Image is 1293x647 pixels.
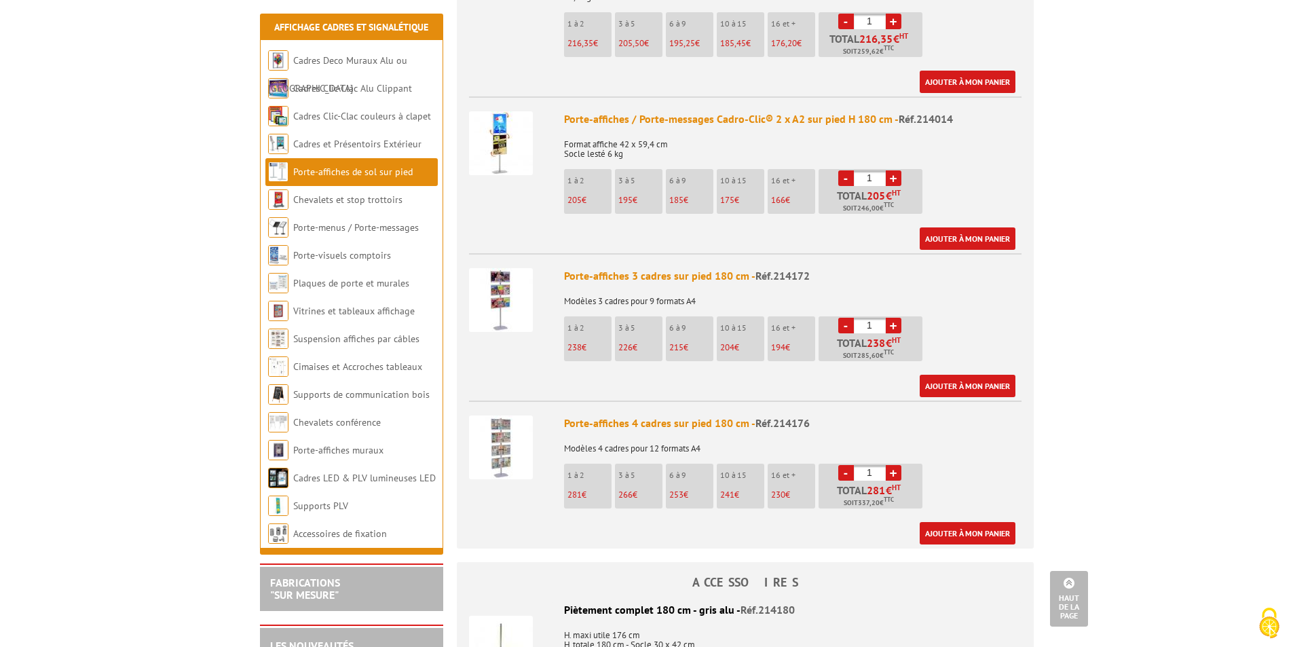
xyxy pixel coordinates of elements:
a: Cimaises et Accroches tableaux [293,361,422,373]
span: 185,45 [720,37,746,49]
p: 6 à 9 [669,176,713,185]
p: Total [822,485,922,509]
p: € [720,196,764,205]
span: 281 [867,485,886,496]
span: 266 [618,489,633,500]
a: - [838,465,854,481]
div: Piètement complet 180 cm - gris alu - [469,602,1022,618]
a: Porte-menus / Porte-messages [293,221,419,234]
p: 1 à 2 [567,470,612,480]
span: Soit € [844,498,894,509]
p: € [771,343,815,352]
sup: TTC [884,496,894,503]
span: 253 [669,489,683,500]
a: Supports de communication bois [293,388,430,401]
span: Réf.214172 [755,269,810,282]
p: Format affiche 42 x 59,4 cm Socle lesté 6 kg [564,130,1022,159]
a: Chevalets et stop trottoirs [293,193,402,206]
p: 16 et + [771,470,815,480]
p: € [720,490,764,500]
span: Soit € [843,46,894,57]
p: 10 à 15 [720,470,764,480]
a: + [886,14,901,29]
span: 259,62 [857,46,880,57]
p: € [567,196,612,205]
span: 337,20 [858,498,880,509]
p: € [618,490,662,500]
p: € [669,490,713,500]
img: Porte-affiches 4 cadres sur pied 180 cm [469,415,533,479]
span: 204 [720,341,734,353]
p: 3 à 5 [618,470,662,480]
img: Suspension affiches par câbles [268,329,288,349]
p: 3 à 5 [618,19,662,29]
a: Chevalets conférence [293,416,381,428]
span: € [886,190,892,201]
a: Cadres Deco Muraux Alu ou [GEOGRAPHIC_DATA] [268,54,407,94]
img: Supports PLV [268,496,288,516]
img: Chevalets et stop trottoirs [268,189,288,210]
img: Chevalets conférence [268,412,288,432]
p: 10 à 15 [720,323,764,333]
a: Supports PLV [293,500,348,512]
img: Vitrines et tableaux affichage [268,301,288,321]
p: € [567,39,612,48]
p: 3 à 5 [618,176,662,185]
p: 6 à 9 [669,470,713,480]
img: Cimaises et Accroches tableaux [268,356,288,377]
img: Porte-menus / Porte-messages [268,217,288,238]
span: 216,35 [567,37,593,49]
img: Cadres et Présentoirs Extérieur [268,134,288,154]
p: 16 et + [771,176,815,185]
span: Réf.214014 [899,112,953,126]
a: FABRICATIONS"Sur Mesure" [270,576,340,602]
p: 10 à 15 [720,176,764,185]
p: € [618,196,662,205]
a: + [886,170,901,186]
a: Vitrines et tableaux affichage [293,305,415,317]
sup: HT [892,483,901,492]
a: Cadres LED & PLV lumineuses LED [293,472,436,484]
a: Haut de la page [1050,571,1088,627]
p: € [669,39,713,48]
a: Accessoires de fixation [293,528,387,540]
a: Ajouter à mon panier [920,522,1015,544]
img: Porte-affiches de sol sur pied [268,162,288,182]
div: Porte-affiches 4 cadres sur pied 180 cm - [564,415,1022,431]
span: 226 [618,341,633,353]
p: € [669,343,713,352]
p: 3 à 5 [618,323,662,333]
sup: HT [892,335,901,345]
span: 185 [669,194,683,206]
a: Suspension affiches par câbles [293,333,419,345]
p: Total [822,33,922,57]
a: + [886,465,901,481]
p: € [771,196,815,205]
span: € [886,485,892,496]
p: € [720,39,764,48]
span: 205 [567,194,582,206]
span: 281 [567,489,582,500]
div: Porte-affiches 3 cadres sur pied 180 cm - [564,268,1022,284]
a: - [838,170,854,186]
sup: TTC [884,44,894,52]
span: 230 [771,489,785,500]
a: - [838,14,854,29]
span: Soit € [843,350,894,361]
span: Réf.214180 [741,603,795,616]
a: Ajouter à mon panier [920,227,1015,250]
p: 16 et + [771,323,815,333]
span: 195,25 [669,37,695,49]
a: Cadres Clic-Clac Alu Clippant [293,82,412,94]
span: 246,00 [857,203,880,214]
a: Porte-affiches muraux [293,444,383,456]
img: Porte-affiches / Porte-messages Cadro-Clic® 2 x A2 sur pied H 180 cm [469,111,533,175]
span: 195 [618,194,633,206]
p: € [771,490,815,500]
a: Plaques de porte et murales [293,277,409,289]
img: Porte-affiches 3 cadres sur pied 180 cm [469,268,533,332]
p: 1 à 2 [567,323,612,333]
a: Affichage Cadres et Signalétique [274,21,428,33]
span: 241 [720,489,734,500]
p: Total [822,337,922,361]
